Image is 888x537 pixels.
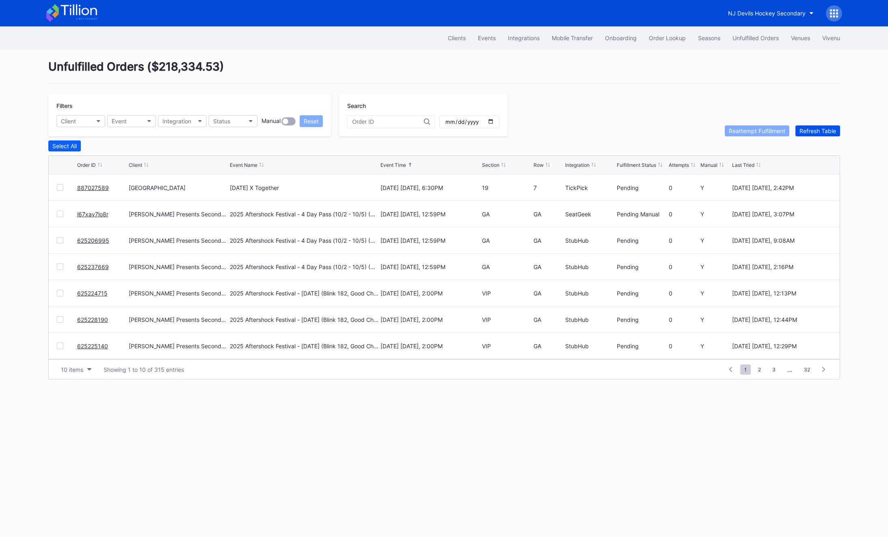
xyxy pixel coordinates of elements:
[565,343,615,349] div: StubHub
[643,30,692,45] button: Order Lookup
[617,184,666,191] div: Pending
[768,364,780,375] span: 3
[77,263,109,270] a: 625237669
[669,237,698,244] div: 0
[230,237,378,244] div: 2025 Aftershock Festival - 4 Day Pass (10/2 - 10/5) (Blink 182, Deftones, Korn, Bring Me The Hori...
[57,364,95,375] button: 10 items
[230,211,378,218] div: 2025 Aftershock Festival - 4 Day Pass (10/2 - 10/5) (Blink 182, Deftones, Korn, Bring Me The Hori...
[617,316,666,323] div: Pending
[129,316,228,323] div: [PERSON_NAME] Presents Secondary
[599,30,643,45] button: Onboarding
[546,30,599,45] button: Mobile Transfer
[722,6,820,21] button: NJ Devils Hockey Secondary
[77,316,108,323] a: 625228190
[700,237,730,244] div: Y
[534,316,563,323] div: GA
[129,237,228,244] div: [PERSON_NAME] Presents Secondary
[799,127,836,134] div: Refresh Table
[129,343,228,349] div: [PERSON_NAME] Presents Secondary
[129,184,228,191] div: [GEOGRAPHIC_DATA]
[669,343,698,349] div: 0
[785,30,816,45] a: Venues
[565,162,590,168] div: Integration
[478,35,496,41] div: Events
[129,211,228,218] div: [PERSON_NAME] Presents Secondary
[740,364,751,375] span: 1
[816,30,846,45] button: Vivenu
[732,211,831,218] div: [DATE] [DATE], 3:07PM
[754,364,765,375] span: 2
[482,184,532,191] div: 19
[732,184,831,191] div: [DATE] [DATE], 2:42PM
[209,115,257,127] button: Status
[565,184,615,191] div: TickPick
[448,35,466,41] div: Clients
[795,125,840,136] button: Refresh Table
[565,290,615,297] div: StubHub
[649,35,686,41] div: Order Lookup
[732,290,831,297] div: [DATE] [DATE], 12:13PM
[380,263,480,270] div: [DATE] [DATE], 12:59PM
[700,343,730,349] div: Y
[77,343,108,349] a: 625225140
[230,162,257,168] div: Event Name
[617,162,656,168] div: Fulfillment Status
[442,30,472,45] a: Clients
[104,366,184,373] div: Showing 1 to 10 of 315 entries
[380,211,480,218] div: [DATE] [DATE], 12:59PM
[732,162,754,168] div: Last Tried
[482,290,532,297] div: VIP
[472,30,502,45] button: Events
[107,115,156,127] button: Event
[380,290,480,297] div: [DATE] [DATE], 2:00PM
[732,263,831,270] div: [DATE] [DATE], 2:16PM
[482,162,499,168] div: Section
[304,118,319,125] div: Reset
[669,211,698,218] div: 0
[129,263,228,270] div: [PERSON_NAME] Presents Secondary
[380,343,480,349] div: [DATE] [DATE], 2:00PM
[534,184,563,191] div: 7
[77,237,109,244] a: 625206995
[669,162,689,168] div: Attempts
[565,211,615,218] div: SeatGeek
[700,263,730,270] div: Y
[61,366,83,373] div: 10 items
[669,184,698,191] div: 0
[129,162,142,168] div: Client
[781,366,798,373] div: ...
[482,343,532,349] div: VIP
[380,162,406,168] div: Event Time
[617,237,666,244] div: Pending
[347,102,499,109] div: Search
[732,35,779,41] div: Unfulfilled Orders
[77,162,96,168] div: Order ID
[700,211,730,218] div: Y
[617,343,666,349] div: Pending
[617,290,666,297] div: Pending
[534,263,563,270] div: GA
[380,237,480,244] div: [DATE] [DATE], 12:59PM
[698,35,720,41] div: Seasons
[380,316,480,323] div: [DATE] [DATE], 2:00PM
[700,316,730,323] div: Y
[380,184,480,191] div: [DATE] [DATE], 6:30PM
[700,162,717,168] div: Manual
[729,127,785,134] div: Reattempt Fulfillment
[56,102,323,109] div: Filters
[700,184,730,191] div: Y
[669,316,698,323] div: 0
[230,343,378,349] div: 2025 Aftershock Festival - [DATE] (Blink 182, Good Charlotte, All Time Low, All American Rejects)
[77,184,109,191] a: 887027589
[617,263,666,270] div: Pending
[502,30,546,45] button: Integrations
[605,35,637,41] div: Onboarding
[230,316,378,323] div: 2025 Aftershock Festival - [DATE] (Blink 182, Good Charlotte, All Time Low, All American Rejects)
[77,211,108,218] a: l67xay7lo8r
[300,115,323,127] button: Reset
[726,30,785,45] a: Unfulfilled Orders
